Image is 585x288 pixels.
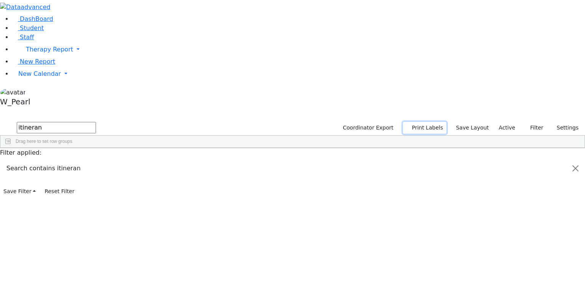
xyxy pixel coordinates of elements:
[20,34,34,41] span: Staff
[20,58,55,65] span: New Report
[403,122,446,134] button: Print Labels
[20,24,44,32] span: Student
[16,139,72,144] span: Drag here to set row groups
[566,158,585,179] button: Close
[547,122,582,134] button: Settings
[338,122,397,134] button: Coordinator Export
[12,58,55,65] a: New Report
[520,122,547,134] button: Filter
[12,34,34,41] a: Staff
[12,42,585,57] a: Therapy Report
[495,122,519,134] label: Active
[20,15,53,22] span: DashBoard
[41,186,78,197] button: Reset Filter
[452,122,492,134] button: Save Layout
[12,66,585,82] a: New Calendar
[18,70,61,77] span: New Calendar
[12,15,53,22] a: DashBoard
[26,46,73,53] span: Therapy Report
[17,122,96,133] input: Search
[12,24,44,32] a: Student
